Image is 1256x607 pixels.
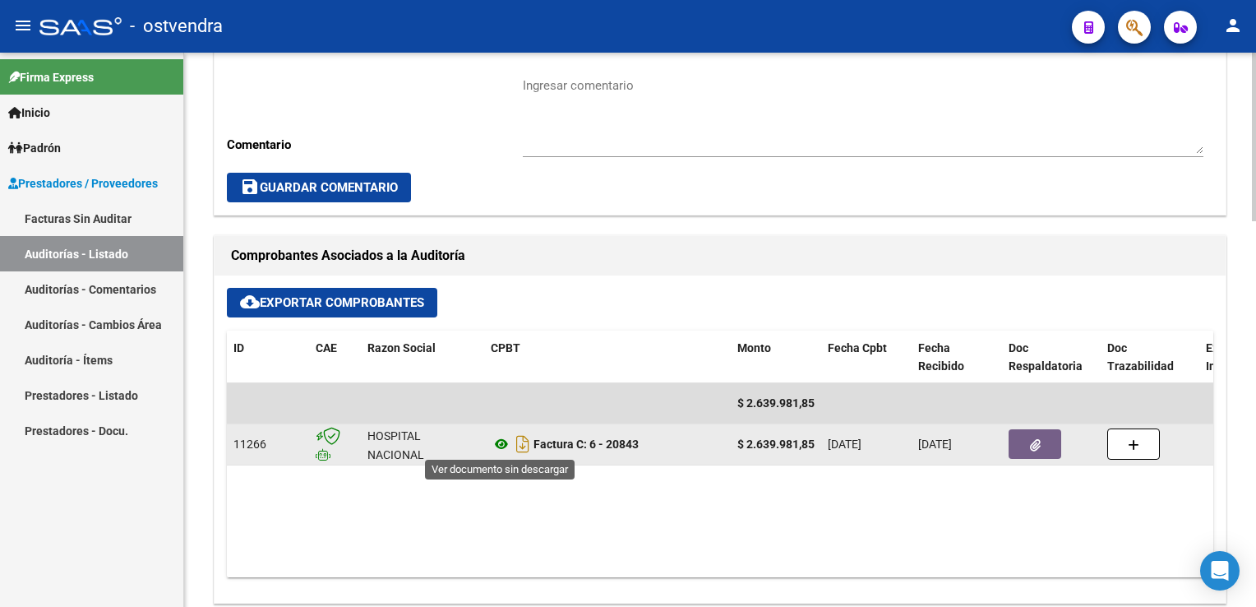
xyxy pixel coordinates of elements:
[240,180,398,195] span: Guardar Comentario
[367,427,478,502] div: HOSPITAL NACIONAL PROFESOR [PERSON_NAME]
[1002,331,1101,385] datatable-header-cell: Doc Respaldatoria
[367,341,436,354] span: Razon Social
[361,331,484,385] datatable-header-cell: Razon Social
[1107,341,1174,373] span: Doc Trazabilidad
[828,438,861,451] span: [DATE]
[233,438,266,451] span: 11266
[512,431,533,457] i: Descargar documento
[8,104,50,122] span: Inicio
[130,8,223,44] span: - ostvendra
[240,295,424,310] span: Exportar Comprobantes
[491,341,520,354] span: CPBT
[8,139,61,157] span: Padrón
[1101,331,1199,385] datatable-header-cell: Doc Trazabilidad
[240,292,260,312] mat-icon: cloud_download
[737,438,815,451] strong: $ 2.639.981,85
[737,396,815,410] span: $ 2.639.981,85
[1009,341,1083,373] span: Doc Respaldatoria
[231,243,1209,269] h1: Comprobantes Asociados a la Auditoría
[309,331,361,385] datatable-header-cell: CAE
[233,341,244,354] span: ID
[227,173,411,202] button: Guardar Comentario
[13,16,33,35] mat-icon: menu
[912,331,1002,385] datatable-header-cell: Fecha Recibido
[8,68,94,86] span: Firma Express
[1206,341,1244,373] span: Expte. Interno
[533,438,639,451] strong: Factura C: 6 - 20843
[316,341,337,354] span: CAE
[731,331,821,385] datatable-header-cell: Monto
[737,341,771,354] span: Monto
[8,174,158,192] span: Prestadores / Proveedores
[484,331,731,385] datatable-header-cell: CPBT
[1200,551,1240,591] div: Open Intercom Messenger
[821,331,912,385] datatable-header-cell: Fecha Cpbt
[227,331,309,385] datatable-header-cell: ID
[227,136,523,154] p: Comentario
[1223,16,1243,35] mat-icon: person
[918,438,952,451] span: [DATE]
[918,341,964,373] span: Fecha Recibido
[828,341,887,354] span: Fecha Cpbt
[227,288,437,317] button: Exportar Comprobantes
[240,177,260,197] mat-icon: save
